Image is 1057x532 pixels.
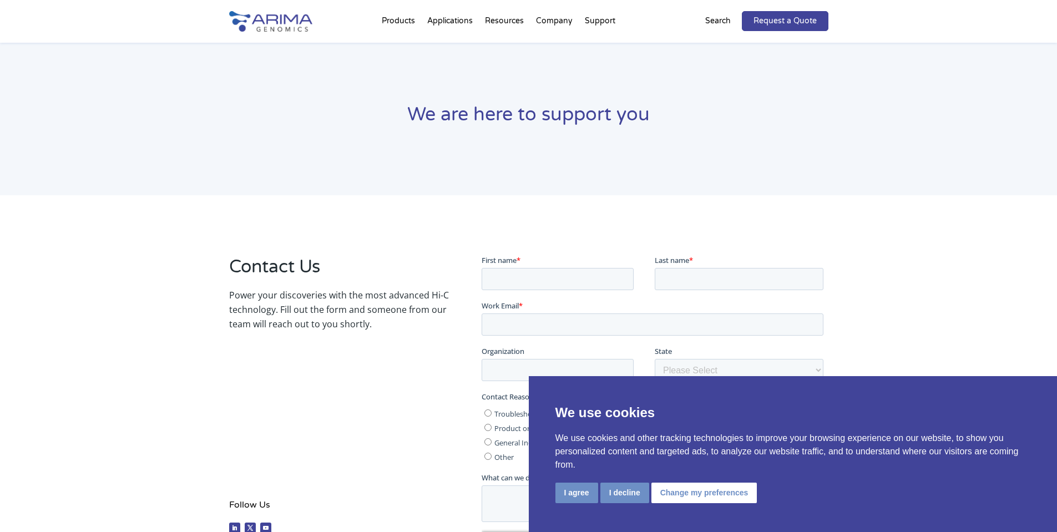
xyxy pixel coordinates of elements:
[229,255,449,288] h2: Contact Us
[555,403,1031,423] p: We use cookies
[229,102,828,136] h1: We are here to support you
[705,14,731,28] p: Search
[555,432,1031,472] p: We use cookies and other tracking technologies to improve your browsing experience on our website...
[651,483,757,503] button: Change my preferences
[229,498,449,520] h4: Follow Us
[600,483,649,503] button: I decline
[229,11,312,32] img: Arima-Genomics-logo
[555,483,598,503] button: I agree
[742,11,828,31] a: Request a Quote
[229,288,449,331] p: Power your discoveries with the most advanced Hi-C technology. Fill out the form and someone from...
